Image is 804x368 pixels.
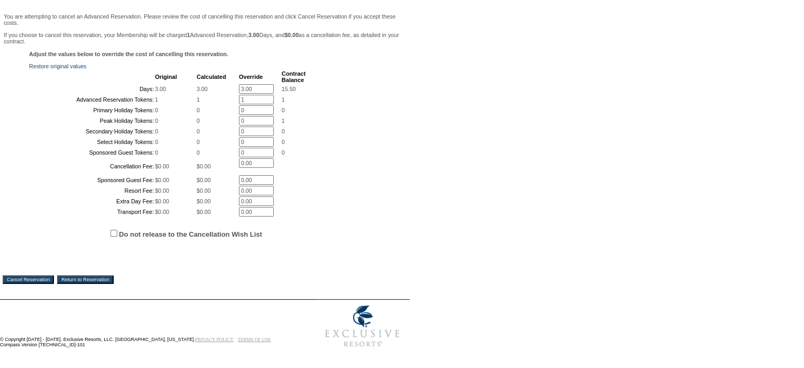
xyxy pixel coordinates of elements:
span: 0 [197,128,200,134]
label: Do not release to the Cancellation Wish List [119,230,262,238]
span: 0 [282,139,285,145]
b: Original [155,74,177,80]
b: 1 [187,32,190,38]
span: 0 [155,128,158,134]
td: Sponsored Guest Tokens: [30,148,154,157]
b: $0.00 [284,32,299,38]
span: $0.00 [155,163,169,169]
p: You are attempting to cancel an Advanced Reservation. Please review the cost of cancelling this r... [4,13,406,26]
span: 0 [155,107,158,113]
span: 0 [155,139,158,145]
b: Contract Balance [282,70,306,83]
span: $0.00 [197,209,211,215]
td: Resort Fee: [30,186,154,195]
a: PRIVACY POLICY [195,337,234,342]
td: Peak Holiday Tokens: [30,116,154,125]
span: 3.00 [155,86,166,92]
span: 0 [282,107,285,113]
b: Override [239,74,263,80]
span: 1 [197,96,200,103]
span: 0 [282,128,285,134]
span: 0 [197,118,200,124]
span: 0 [197,139,200,145]
span: $0.00 [197,187,211,194]
span: $0.00 [155,198,169,204]
span: $0.00 [197,163,211,169]
td: Cancellation Fee: [30,158,154,174]
span: 1 [155,96,158,103]
td: Primary Holiday Tokens: [30,105,154,115]
td: Extra Day Fee: [30,196,154,206]
a: TERMS OF USE [238,337,271,342]
td: Transport Fee: [30,207,154,217]
p: If you choose to cancel this reservation, your Membership will be charged Advanced Reservation, D... [4,32,406,44]
td: Advanced Reservation Tokens: [30,95,154,104]
span: $0.00 [197,198,211,204]
td: Sponsored Guest Fee: [30,175,154,185]
span: 15.50 [282,86,296,92]
span: 0 [155,118,158,124]
b: 3.00 [248,32,260,38]
img: Exclusive Resorts [315,300,410,353]
span: 0 [282,149,285,156]
span: 0 [197,149,200,156]
span: 0 [197,107,200,113]
span: 1 [282,96,285,103]
b: Adjust the values below to override the cost of cancelling this reservation. [29,51,228,57]
input: Cancel Reservation [3,275,54,284]
a: Restore original values [29,63,86,69]
span: $0.00 [155,187,169,194]
b: Calculated [197,74,226,80]
span: 1 [282,118,285,124]
td: Select Holiday Tokens: [30,137,154,147]
span: $0.00 [155,209,169,215]
td: Secondary Holiday Tokens: [30,127,154,136]
span: $0.00 [155,177,169,183]
td: Days: [30,84,154,94]
span: 0 [155,149,158,156]
input: Return to Reservation [57,275,114,284]
span: 3.00 [197,86,208,92]
span: $0.00 [197,177,211,183]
